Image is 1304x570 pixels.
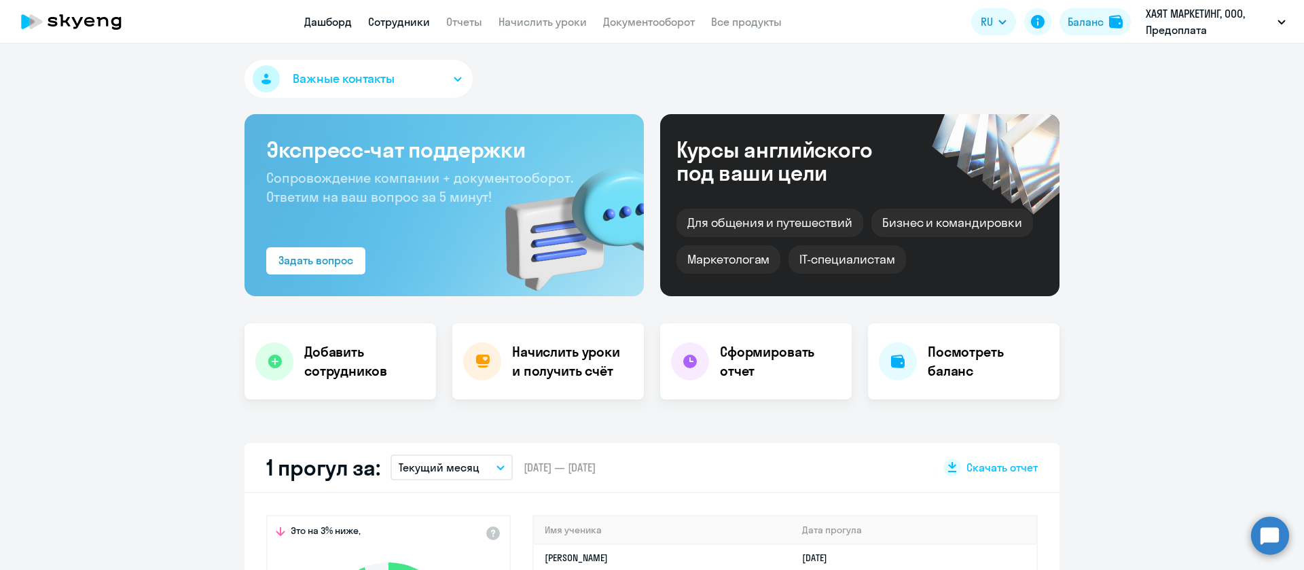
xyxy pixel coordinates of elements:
[534,516,791,544] th: Имя ученика
[711,15,782,29] a: Все продукты
[802,552,838,564] a: [DATE]
[871,209,1033,237] div: Бизнес и командировки
[244,60,473,98] button: Важные контакты
[266,169,573,205] span: Сопровождение компании + документооборот. Ответим на ваш вопрос за 5 минут!
[266,247,365,274] button: Задать вопрос
[446,15,482,29] a: Отчеты
[266,136,622,163] h3: Экспресс-чат поддержки
[966,460,1038,475] span: Скачать отчет
[512,342,630,380] h4: Начислить уроки и получить счёт
[399,459,479,476] p: Текущий месяц
[971,8,1016,35] button: RU
[791,516,1036,544] th: Дата прогула
[524,460,596,475] span: [DATE] — [DATE]
[1139,5,1292,38] button: ХАЯТ МАРКЕТИНГ, ООО, Предоплата Софинансирование
[266,454,380,481] h2: 1 прогул за:
[391,455,513,480] button: Текущий месяц
[278,252,353,268] div: Задать вопрос
[304,342,425,380] h4: Добавить сотрудников
[1059,8,1131,35] button: Балансbalance
[486,143,644,296] img: bg-img
[676,245,780,274] div: Маркетологам
[928,342,1049,380] h4: Посмотреть баланс
[368,15,430,29] a: Сотрудники
[545,552,608,564] a: [PERSON_NAME]
[304,15,352,29] a: Дашборд
[499,15,587,29] a: Начислить уроки
[676,138,909,184] div: Курсы английского под ваши цели
[676,209,863,237] div: Для общения и путешествий
[789,245,905,274] div: IT-специалистам
[603,15,695,29] a: Документооборот
[720,342,841,380] h4: Сформировать отчет
[1068,14,1104,30] div: Баланс
[1146,5,1272,38] p: ХАЯТ МАРКЕТИНГ, ООО, Предоплата Софинансирование
[293,70,395,88] span: Важные контакты
[1109,15,1123,29] img: balance
[291,524,361,541] span: Это на 3% ниже,
[981,14,993,30] span: RU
